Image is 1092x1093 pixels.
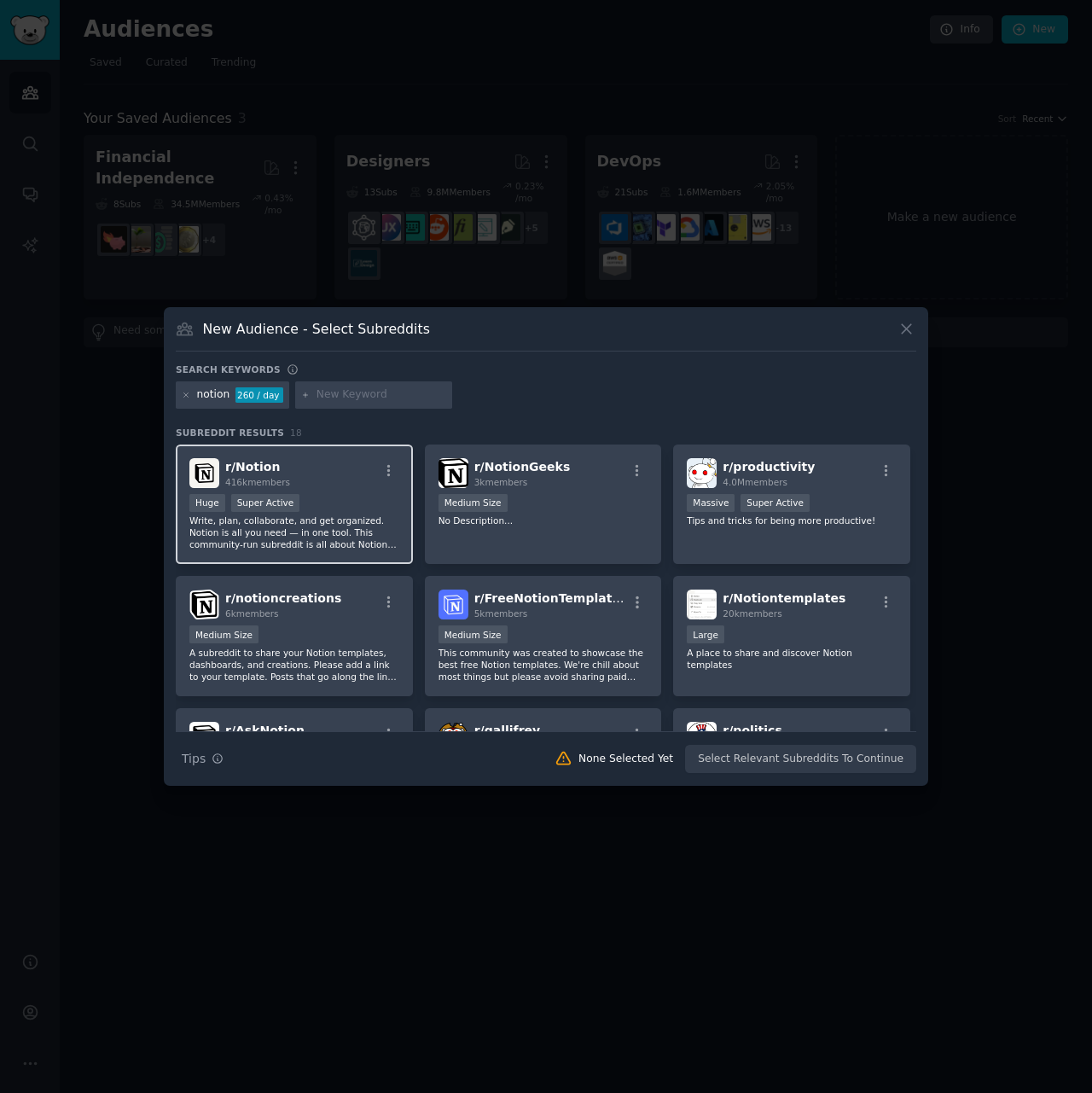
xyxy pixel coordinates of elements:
span: r/ Notiontemplates [723,591,845,605]
span: 5k members [474,608,528,619]
span: r/ NotionGeeks [474,460,571,474]
span: r/ FreeNotionTemplates [474,591,628,605]
div: Medium Size [189,625,258,643]
span: r/ Notion [225,460,280,474]
span: Subreddit Results [176,427,284,439]
img: FreeNotionTemplates [439,590,468,619]
span: 4.0M members [723,477,787,487]
span: 6k members [225,608,279,619]
button: Tips [176,744,229,774]
img: politics [687,722,717,752]
img: gallifrey [439,722,468,752]
img: notioncreations [189,590,219,619]
div: Massive [687,494,735,512]
span: r/ politics [723,724,781,737]
div: Super Active [741,494,810,512]
p: A subreddit to share your Notion templates, dashboards, and creations. Please add a link to your ... [189,647,399,683]
img: AskNotion [189,722,219,752]
span: r/ AskNotion [225,724,305,737]
img: Notiontemplates [687,590,717,619]
p: A place to share and discover Notion templates [687,647,897,671]
div: notion [197,387,230,403]
img: Notion [189,458,219,488]
div: 260 / day [235,387,283,403]
div: Medium Size [439,494,508,512]
img: NotionGeeks [439,458,468,488]
div: None Selected Yet [578,752,673,767]
p: This community was created to showcase the best free Notion templates. We're chill about most thi... [439,647,648,683]
div: Huge [189,494,225,512]
p: Write, plan, collaborate, and get organized. Notion is all you need — in one tool. This community... [189,515,399,550]
input: New Keyword [317,387,446,403]
span: 20k members [723,608,781,619]
span: r/ gallifrey [474,724,541,737]
h3: New Audience - Select Subreddits [203,320,430,338]
div: Medium Size [439,625,508,643]
div: Super Active [231,494,300,512]
p: Tips and tricks for being more productive! [687,515,897,526]
span: 416k members [225,477,290,487]
span: r/ productivity [723,460,815,474]
span: Tips [182,750,206,768]
h3: Search keywords [176,363,281,375]
span: 18 [290,427,302,438]
span: 3k members [474,477,528,487]
div: Large [687,625,724,643]
span: r/ notioncreations [225,591,341,605]
img: productivity [687,458,717,488]
p: No Description... [439,515,648,526]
